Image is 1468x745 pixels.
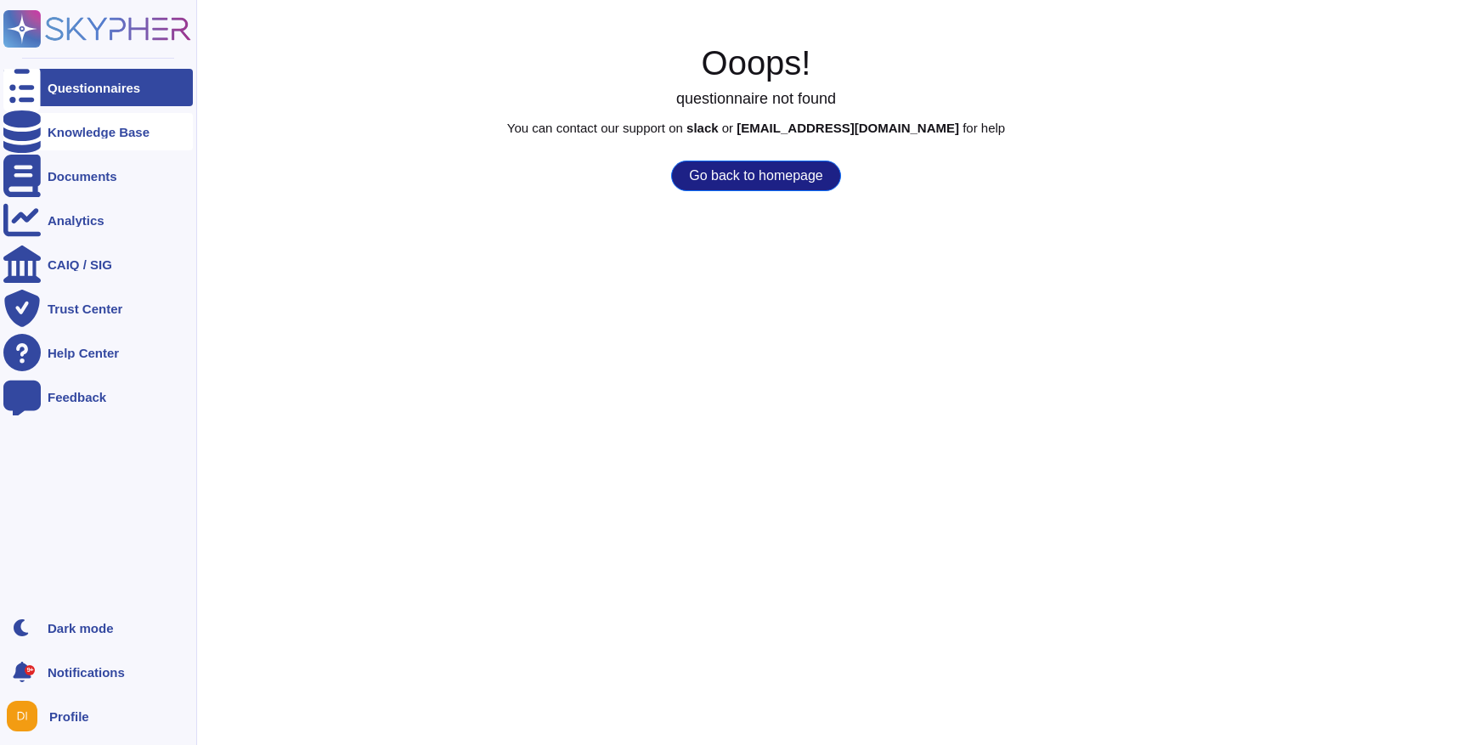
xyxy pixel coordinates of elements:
[686,121,719,135] b: slack
[48,214,104,227] div: Analytics
[44,90,1468,109] h3: questionnaire not found
[3,290,193,327] a: Trust Center
[737,121,959,135] b: [EMAIL_ADDRESS][DOMAIN_NAME]
[3,246,193,283] a: CAIQ / SIG
[48,622,114,635] div: Dark mode
[3,113,193,150] a: Knowledge Base
[671,161,840,191] button: Go back to homepage
[3,334,193,371] a: Help Center
[3,157,193,195] a: Documents
[48,82,140,94] div: Questionnaires
[3,201,193,239] a: Analytics
[48,666,125,679] span: Notifications
[44,42,1468,83] h1: Ooops!
[7,701,37,731] img: user
[48,391,106,404] div: Feedback
[49,710,89,723] span: Profile
[3,378,193,415] a: Feedback
[48,258,112,271] div: CAIQ / SIG
[48,347,119,359] div: Help Center
[44,121,1468,134] p: You can contact our support on or for help
[48,126,150,138] div: Knowledge Base
[48,170,117,183] div: Documents
[3,69,193,106] a: Questionnaires
[25,665,35,675] div: 9+
[48,302,122,315] div: Trust Center
[3,697,49,735] button: user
